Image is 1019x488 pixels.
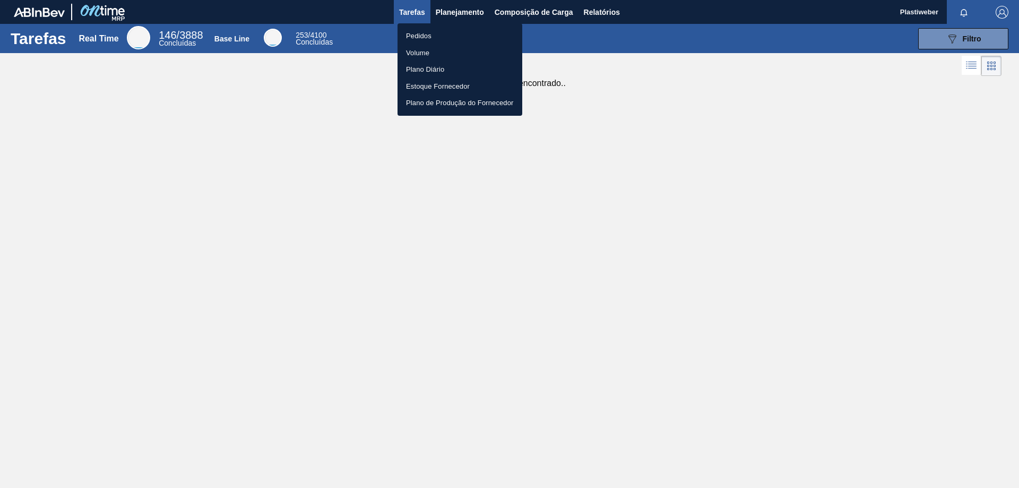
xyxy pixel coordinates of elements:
a: Plano de Produção do Fornecedor [398,95,522,112]
a: Volume [398,45,522,62]
a: Plano Diário [398,61,522,78]
a: Estoque Fornecedor [398,78,522,95]
a: Pedidos [398,28,522,45]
